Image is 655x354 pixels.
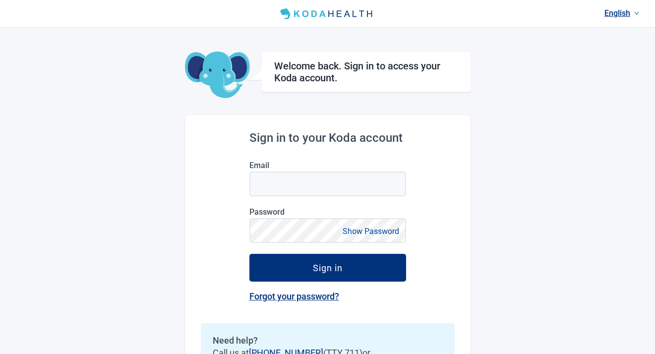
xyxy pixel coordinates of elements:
h1: Welcome back. Sign in to access your Koda account. [274,60,458,84]
h2: Need help? [213,335,443,346]
label: Email [249,161,406,170]
label: Password [249,207,406,217]
a: Forgot your password? [249,291,339,301]
div: Sign in [313,263,343,273]
img: Koda Health [276,6,378,22]
h2: Sign in to your Koda account [249,131,406,145]
a: Current language: English [600,5,643,21]
span: down [634,11,639,16]
button: Sign in [249,254,406,282]
button: Show Password [340,225,402,238]
img: Koda Elephant [185,52,250,99]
